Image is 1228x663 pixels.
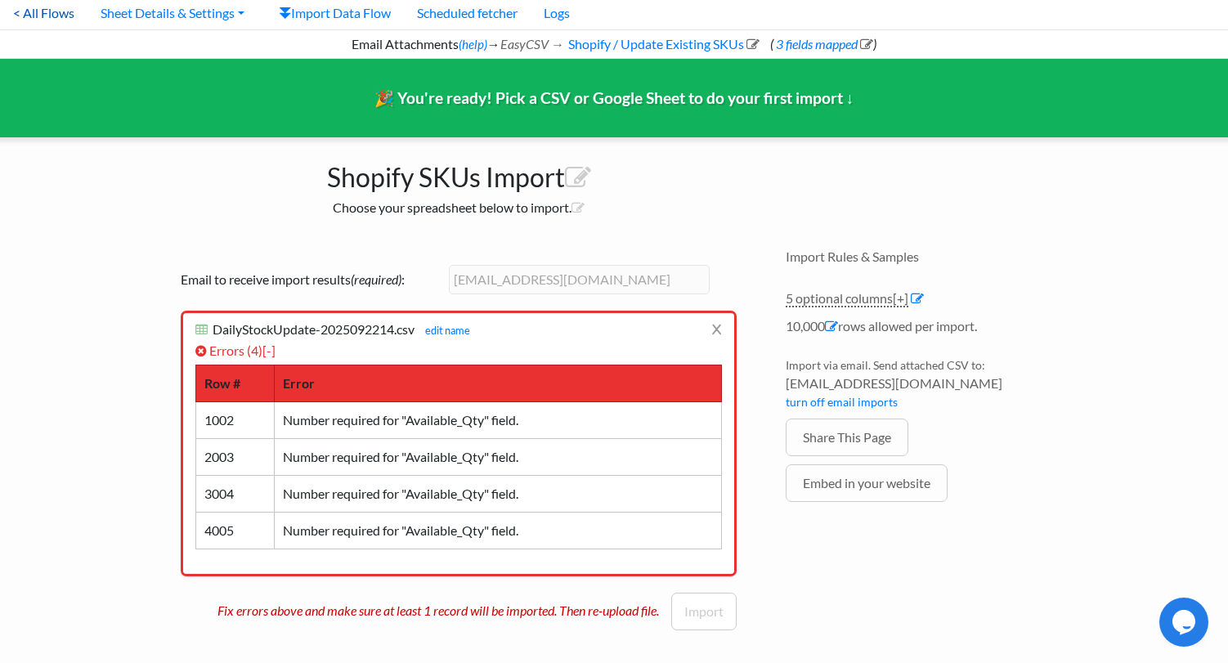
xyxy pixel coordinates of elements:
td: 2003 [196,438,275,475]
td: Number required for "Available_Qty" field. [275,438,722,475]
td: Number required for "Available_Qty" field. [275,401,722,438]
td: 1002 [196,401,275,438]
p: Fix errors above and make sure at least 1 record will be imported. Then re-upload file. [217,593,671,620]
label: Email to receive import results : [181,270,442,289]
span: 🎉 You're ready! Pick a CSV or Google Sheet to do your first import ↓ [374,88,854,107]
a: Share This Page [786,419,908,456]
button: Import [671,593,737,630]
a: 3 fields mapped [773,36,873,52]
a: x [711,313,722,344]
span: [+] [893,290,908,306]
span: [-] [262,343,276,358]
span: [EMAIL_ADDRESS][DOMAIN_NAME] [786,374,1064,393]
td: Number required for "Available_Qty" field. [275,512,722,549]
iframe: chat widget [1159,598,1212,647]
h1: Shopify SKUs Import [164,154,753,193]
i: EasyCSV → [500,36,564,52]
th: Row # [196,365,275,401]
td: 4005 [196,512,275,549]
span: DailyStockUpdate-2025092214.csv [213,321,415,337]
td: 3004 [196,475,275,512]
td: Number required for "Available_Qty" field. [275,475,722,512]
i: (required) [351,271,401,287]
span: ( ) [770,36,876,52]
th: Error [275,365,722,401]
a: Errors (4)[-] [195,343,276,358]
h4: Import Rules & Samples [786,249,1064,264]
li: 10,000 rows allowed per import. [786,316,1064,344]
a: edit name [417,324,470,337]
a: (help) [459,37,487,52]
a: Shopify / Update Existing SKUs [566,36,760,52]
h2: Choose your spreadsheet below to import. [164,199,753,215]
span: 4 [251,343,258,358]
input: example@gmail.com [449,265,710,294]
li: Import via email. Send attached CSV to: [786,356,1064,419]
a: Embed in your website [786,464,948,502]
a: 5 optional columns[+] [786,290,908,307]
a: turn off email imports [786,395,898,409]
